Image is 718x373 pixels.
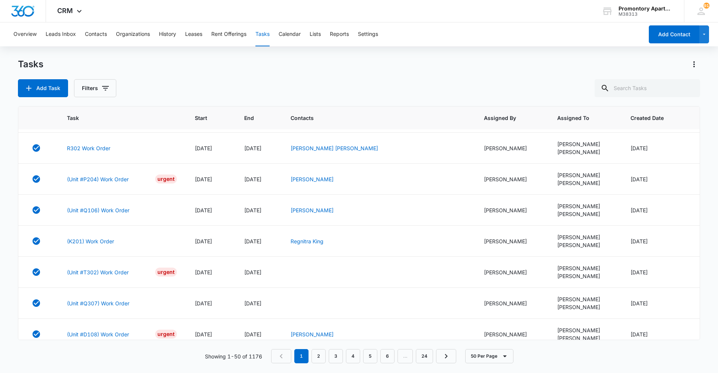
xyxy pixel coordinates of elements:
span: [DATE] [630,145,648,151]
button: Lists [310,22,321,46]
h1: Tasks [18,59,43,70]
em: 1 [294,349,309,363]
a: [PERSON_NAME] [291,176,334,182]
div: [PERSON_NAME] [557,171,613,179]
button: Add Task [18,79,68,97]
span: 91 [703,3,709,9]
span: Start [195,114,215,122]
div: account name [619,6,673,12]
p: Showing 1-50 of 1176 [205,352,262,360]
button: Leads Inbox [46,22,76,46]
span: [DATE] [195,300,212,306]
a: (Unit #T302) Work Order [67,268,129,276]
a: Next Page [436,349,456,363]
button: Rent Offerings [211,22,246,46]
div: Urgent [155,175,177,184]
div: [PERSON_NAME] [484,237,539,245]
a: [PERSON_NAME] [291,331,334,337]
span: Contacts [291,114,455,122]
div: notifications count [703,3,709,9]
button: Contacts [85,22,107,46]
span: [DATE] [195,269,212,275]
button: Actions [688,58,700,70]
div: [PERSON_NAME] [484,175,539,183]
span: Assigned To [557,114,602,122]
div: [PERSON_NAME] [484,144,539,152]
div: [PERSON_NAME] [557,326,613,334]
div: [PERSON_NAME] [557,210,613,218]
span: [DATE] [195,238,212,244]
span: [DATE] [630,176,648,182]
a: Page 5 [363,349,377,363]
input: Search Tasks [595,79,700,97]
button: Organizations [116,22,150,46]
button: Calendar [279,22,301,46]
button: Reports [330,22,349,46]
span: [DATE] [630,331,648,337]
div: [PERSON_NAME] [484,268,539,276]
span: [DATE] [244,238,261,244]
div: [PERSON_NAME] [484,330,539,338]
div: [PERSON_NAME] [557,179,613,187]
span: End [244,114,262,122]
a: R302 Work Order [67,144,110,152]
a: [PERSON_NAME] [291,207,334,213]
div: [PERSON_NAME] [557,272,613,280]
button: 50 Per Page [465,349,513,363]
span: [DATE] [630,238,648,244]
div: Urgent [155,268,177,277]
a: (Unit #D108) Work Order [67,330,129,338]
button: Settings [358,22,378,46]
div: [PERSON_NAME] [557,233,613,241]
span: [DATE] [244,176,261,182]
div: Urgent [155,330,177,339]
span: [DATE] [244,207,261,213]
button: Overview [13,22,37,46]
span: Assigned By [484,114,528,122]
span: Task [67,114,166,122]
span: [DATE] [195,331,212,337]
span: [DATE] [195,207,212,213]
span: [DATE] [630,207,648,213]
div: [PERSON_NAME] [557,202,613,210]
span: [DATE] [630,269,648,275]
div: [PERSON_NAME] [557,241,613,249]
nav: Pagination [271,349,456,363]
a: (Unit #Q307) Work Order [67,299,129,307]
div: [PERSON_NAME] [557,334,613,342]
span: [DATE] [244,269,261,275]
div: [PERSON_NAME] [557,148,613,156]
div: account id [619,12,673,17]
div: [PERSON_NAME] [557,140,613,148]
div: [PERSON_NAME] [484,206,539,214]
button: Tasks [255,22,270,46]
span: [DATE] [195,176,212,182]
a: Regnitra King [291,238,323,244]
a: Page 2 [312,349,326,363]
button: Leases [185,22,202,46]
div: [PERSON_NAME] [557,264,613,272]
button: History [159,22,176,46]
a: Page 4 [346,349,360,363]
div: [PERSON_NAME] [484,299,539,307]
div: [PERSON_NAME] [557,295,613,303]
a: (K201) Work Order [67,237,114,245]
span: Created Date [630,114,677,122]
a: [PERSON_NAME] [PERSON_NAME] [291,145,378,151]
span: [DATE] [630,300,648,306]
span: [DATE] [244,300,261,306]
a: (Unit #P204) Work Order [67,175,129,183]
span: [DATE] [244,331,261,337]
span: [DATE] [244,145,261,151]
span: CRM [57,7,73,15]
span: [DATE] [195,145,212,151]
button: Add Contact [649,25,699,43]
a: Page 24 [416,349,433,363]
div: [PERSON_NAME] [557,303,613,311]
a: Page 3 [329,349,343,363]
a: (Unit #Q106) Work Order [67,206,129,214]
button: Filters [74,79,116,97]
a: Page 6 [380,349,395,363]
